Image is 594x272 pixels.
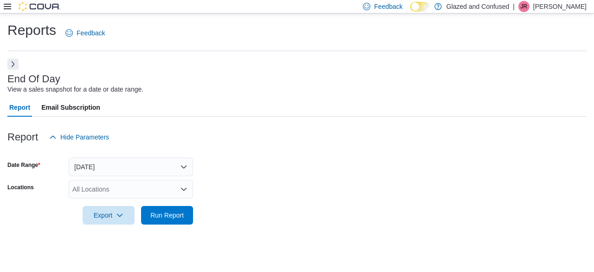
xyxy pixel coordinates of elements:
a: Feedback [62,24,109,42]
span: Feedback [77,28,105,38]
label: Locations [7,184,34,191]
p: [PERSON_NAME] [533,1,587,12]
button: Run Report [141,206,193,225]
h3: Report [7,132,38,143]
button: Hide Parameters [45,128,113,146]
button: [DATE] [69,158,193,176]
span: Export [88,206,129,225]
span: Email Subscription [41,98,100,117]
button: Next [7,59,19,70]
input: Dark Mode [410,2,430,12]
span: Hide Parameters [60,133,109,142]
button: Open list of options [180,186,187,193]
span: Feedback [374,2,402,11]
div: View a sales snapshot for a date or date range. [7,85,143,94]
p: Glazed and Confused [446,1,509,12]
img: Cova [19,2,60,11]
h1: Reports [7,21,56,40]
h3: End Of Day [7,73,60,85]
label: Date Range [7,161,40,169]
span: Report [9,98,30,117]
button: Export [83,206,135,225]
span: Run Report [150,211,184,220]
span: JR [521,1,528,12]
p: | [513,1,515,12]
div: Jackie Rosek [518,1,529,12]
